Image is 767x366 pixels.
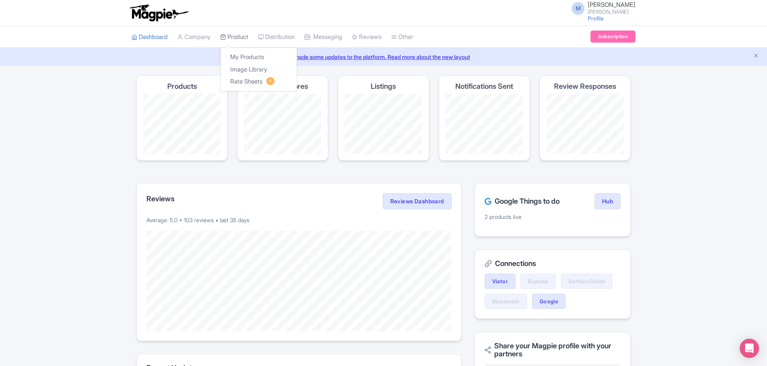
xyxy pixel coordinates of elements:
button: Close announcement [753,52,759,61]
div: Open Intercom Messenger [740,339,759,358]
a: Reviews [352,26,381,48]
a: Reviews Dashboard [383,193,452,209]
a: Rate Sheets [221,76,297,88]
a: My Products [221,51,297,63]
a: Profile [588,15,604,22]
p: Average: 5.0 • 103 reviews • last 35 days [146,216,452,224]
a: Distribution [258,26,295,48]
a: Dashboard [132,26,168,48]
h2: Reviews [146,195,175,203]
a: Other [391,26,413,48]
small: [PERSON_NAME] [588,9,635,14]
h4: Notifications Sent [455,82,513,90]
a: Viator [485,274,515,289]
a: Product [220,26,248,48]
span: [PERSON_NAME] [588,1,635,8]
a: Hub [595,193,621,209]
a: Image Library [221,63,297,76]
a: Company [177,26,211,48]
a: M [PERSON_NAME] [PERSON_NAME] [567,2,635,14]
span: M [572,2,584,15]
h2: Share your Magpie profile with your partners [485,342,621,358]
a: Messaging [304,26,342,48]
img: logo-ab69f6fb50320c5b225c76a69d11143b.png [128,4,190,22]
h2: Google Things to do [485,197,560,205]
a: Google [532,294,566,309]
h4: Products [167,82,197,90]
a: Subscription [590,31,635,43]
a: GetYourGuide [561,274,613,289]
h2: Connections [485,260,621,268]
a: We made some updates to the platform. Read more about the new layout [5,53,762,61]
a: Musement [485,294,527,309]
h4: Listings [371,82,396,90]
a: Expedia [520,274,556,289]
h4: Review Responses [554,82,616,90]
p: 2 products live [485,213,621,221]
